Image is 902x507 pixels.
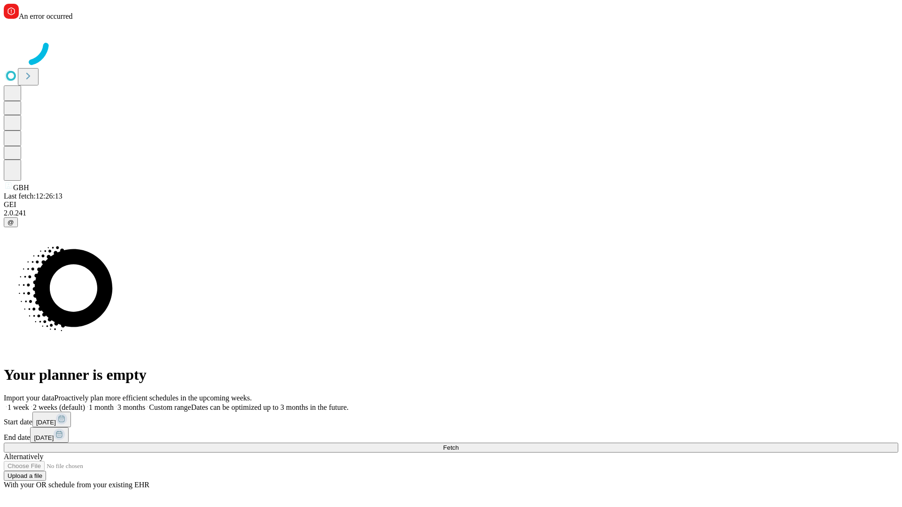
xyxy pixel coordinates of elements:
[34,434,54,441] span: [DATE]
[117,403,145,411] span: 3 months
[149,403,191,411] span: Custom range
[33,403,85,411] span: 2 weeks (default)
[30,427,69,443] button: [DATE]
[443,444,459,451] span: Fetch
[8,403,29,411] span: 1 week
[4,217,18,227] button: @
[54,394,252,402] span: Proactively plan more efficient schedules in the upcoming weeks.
[32,412,71,427] button: [DATE]
[36,419,56,426] span: [DATE]
[4,192,62,200] span: Last fetch: 12:26:13
[4,412,898,427] div: Start date
[4,200,898,209] div: GEI
[4,453,43,461] span: Alternatively
[4,427,898,443] div: End date
[4,471,46,481] button: Upload a file
[8,219,14,226] span: @
[4,481,149,489] span: With your OR schedule from your existing EHR
[13,184,29,192] span: GBH
[4,366,898,384] h1: Your planner is empty
[4,209,898,217] div: 2.0.241
[89,403,114,411] span: 1 month
[191,403,349,411] span: Dates can be optimized up to 3 months in the future.
[4,443,898,453] button: Fetch
[19,12,73,20] span: An error occurred
[4,394,54,402] span: Import your data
